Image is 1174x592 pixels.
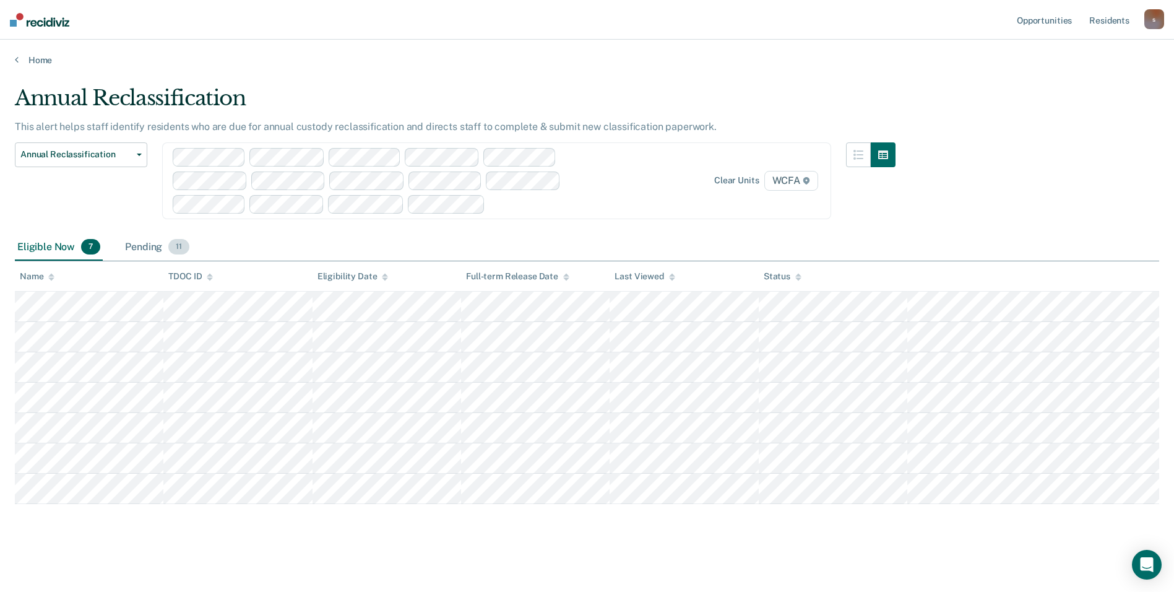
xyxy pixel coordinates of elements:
[123,234,192,261] div: Pending11
[317,271,389,282] div: Eligibility Date
[764,171,818,191] span: WCFA
[15,54,1159,66] a: Home
[764,271,801,282] div: Status
[15,142,147,167] button: Annual Reclassification
[20,271,54,282] div: Name
[15,234,103,261] div: Eligible Now7
[1132,550,1162,580] div: Open Intercom Messenger
[466,271,569,282] div: Full-term Release Date
[15,85,896,121] div: Annual Reclassification
[168,271,213,282] div: TDOC ID
[20,149,132,160] span: Annual Reclassification
[615,271,675,282] div: Last Viewed
[168,239,189,255] span: 11
[1144,9,1164,29] button: s
[15,121,717,133] p: This alert helps staff identify residents who are due for annual custody reclassification and dir...
[81,239,100,255] span: 7
[714,175,759,186] div: Clear units
[10,13,69,27] img: Recidiviz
